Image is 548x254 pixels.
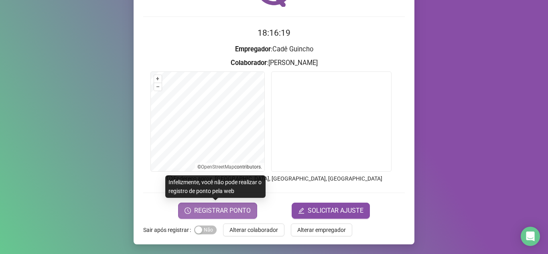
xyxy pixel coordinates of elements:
span: edit [298,207,304,214]
span: info-circle [166,175,173,182]
button: Alterar colaborador [223,224,284,236]
p: Endereço aprox. : [GEOGRAPHIC_DATA], [GEOGRAPHIC_DATA], [GEOGRAPHIC_DATA] [143,174,405,183]
span: REGISTRAR PONTO [194,206,251,215]
button: REGISTRAR PONTO [178,203,257,219]
time: 18:16:19 [258,28,290,38]
label: Sair após registrar [143,224,194,236]
strong: Empregador [235,45,271,53]
div: Open Intercom Messenger [521,227,540,246]
button: + [154,75,162,83]
span: clock-circle [185,207,191,214]
button: editSOLICITAR AJUSTE [292,203,370,219]
h3: : Cadê Guincho [143,44,405,55]
a: OpenStreetMap [201,164,234,170]
span: Alterar empregador [297,226,346,234]
li: © contributors. [197,164,262,170]
button: – [154,83,162,91]
span: Alterar colaborador [229,226,278,234]
h3: : [PERSON_NAME] [143,58,405,68]
span: SOLICITAR AJUSTE [308,206,363,215]
button: Alterar empregador [291,224,352,236]
div: Infelizmente, você não pode realizar o registro de ponto pela web [165,175,266,198]
strong: Colaborador [231,59,267,67]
